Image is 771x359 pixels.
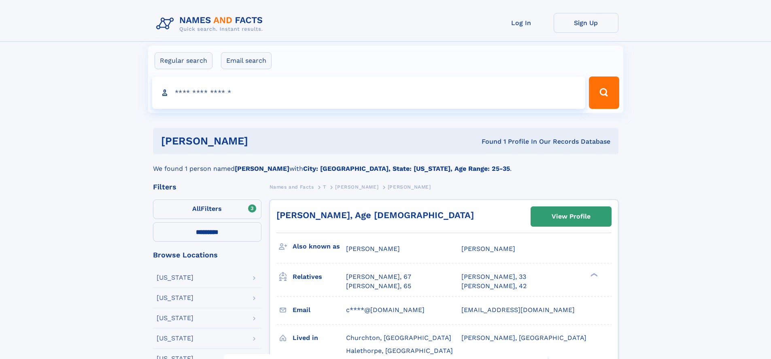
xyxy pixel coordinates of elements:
[461,282,527,291] a: [PERSON_NAME], 42
[346,245,400,253] span: [PERSON_NAME]
[153,183,261,191] div: Filters
[155,52,212,69] label: Regular search
[489,13,554,33] a: Log In
[235,165,289,172] b: [PERSON_NAME]
[293,240,346,253] h3: Also known as
[293,303,346,317] h3: Email
[346,347,453,355] span: Halethorpe, [GEOGRAPHIC_DATA]
[270,182,314,192] a: Names and Facts
[589,76,619,109] button: Search Button
[153,251,261,259] div: Browse Locations
[276,210,474,220] a: [PERSON_NAME], Age [DEMOGRAPHIC_DATA]
[531,207,611,226] a: View Profile
[461,334,586,342] span: [PERSON_NAME], [GEOGRAPHIC_DATA]
[552,207,590,226] div: View Profile
[303,165,510,172] b: City: [GEOGRAPHIC_DATA], State: [US_STATE], Age Range: 25-35
[153,13,270,35] img: Logo Names and Facts
[152,76,586,109] input: search input
[554,13,618,33] a: Sign Up
[192,205,201,212] span: All
[346,282,411,291] a: [PERSON_NAME], 65
[346,272,411,281] a: [PERSON_NAME], 67
[323,182,326,192] a: T
[157,274,193,281] div: [US_STATE]
[335,184,378,190] span: [PERSON_NAME]
[221,52,272,69] label: Email search
[157,295,193,301] div: [US_STATE]
[161,136,365,146] h1: [PERSON_NAME]
[335,182,378,192] a: [PERSON_NAME]
[388,184,431,190] span: [PERSON_NAME]
[293,331,346,345] h3: Lived in
[346,334,451,342] span: Churchton, [GEOGRAPHIC_DATA]
[588,272,598,278] div: ❯
[365,137,610,146] div: Found 1 Profile In Our Records Database
[323,184,326,190] span: T
[153,154,618,174] div: We found 1 person named with .
[461,306,575,314] span: [EMAIL_ADDRESS][DOMAIN_NAME]
[461,245,515,253] span: [PERSON_NAME]
[157,315,193,321] div: [US_STATE]
[157,335,193,342] div: [US_STATE]
[461,272,526,281] a: [PERSON_NAME], 33
[153,200,261,219] label: Filters
[293,270,346,284] h3: Relatives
